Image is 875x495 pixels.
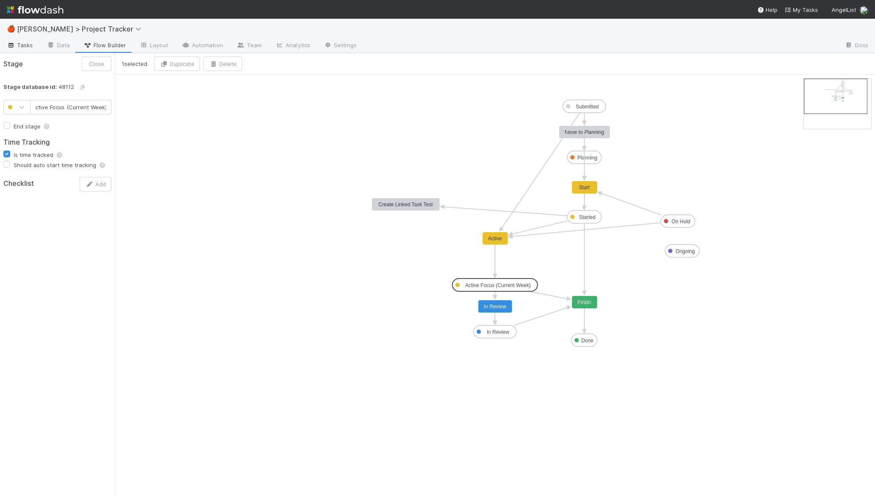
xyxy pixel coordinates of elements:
[576,104,599,110] text: Submitted
[7,41,33,49] span: Tasks
[3,179,51,188] h2: Checklist
[14,150,63,160] label: Is time tracked
[578,299,591,305] text: Finish
[3,83,90,90] span: 48112
[832,6,856,13] span: AngelList
[465,282,531,288] text: Active Focus (Current Week)
[14,121,51,131] label: End stage
[3,59,23,69] span: Stage
[230,39,269,53] a: Team
[3,83,57,90] span: Stage database id:
[860,6,868,14] img: avatar_8e0a024e-b700-4f9f-aecf-6f1e79dccd3c.png
[175,39,230,53] a: Automation
[488,236,502,242] text: Active
[203,57,242,71] button: Delete
[133,39,175,53] a: Layout
[17,25,146,33] span: [PERSON_NAME] > Project Tracker
[7,25,15,32] span: 🍎
[487,329,509,335] text: In Review
[7,3,63,17] img: logo-inverted-e16ddd16eac7371096b0.svg
[154,57,200,71] button: Duplicate
[784,6,818,13] span: My Tasks
[80,177,112,191] button: Add
[757,6,778,14] div: Help
[579,214,596,220] text: Started
[378,202,433,208] text: Create Linked Task Test
[675,248,695,254] text: Ongoing
[77,39,133,53] a: Flow Builder
[83,41,126,49] span: Flow Builder
[784,6,818,14] a: My Tasks
[579,185,590,191] text: Start
[14,160,106,170] label: Should auto start time tracking
[581,338,594,344] text: Done
[3,138,112,146] h2: Time Tracking
[672,219,690,225] text: On Hold
[122,60,147,68] span: 1 selected
[484,304,506,310] text: In Review
[82,57,112,71] button: Close
[269,39,317,53] a: Analytics
[578,155,598,161] text: Planning
[565,129,604,135] text: Move to Planning
[838,39,875,53] a: Docs
[317,39,363,53] a: Settings
[40,39,77,53] a: Data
